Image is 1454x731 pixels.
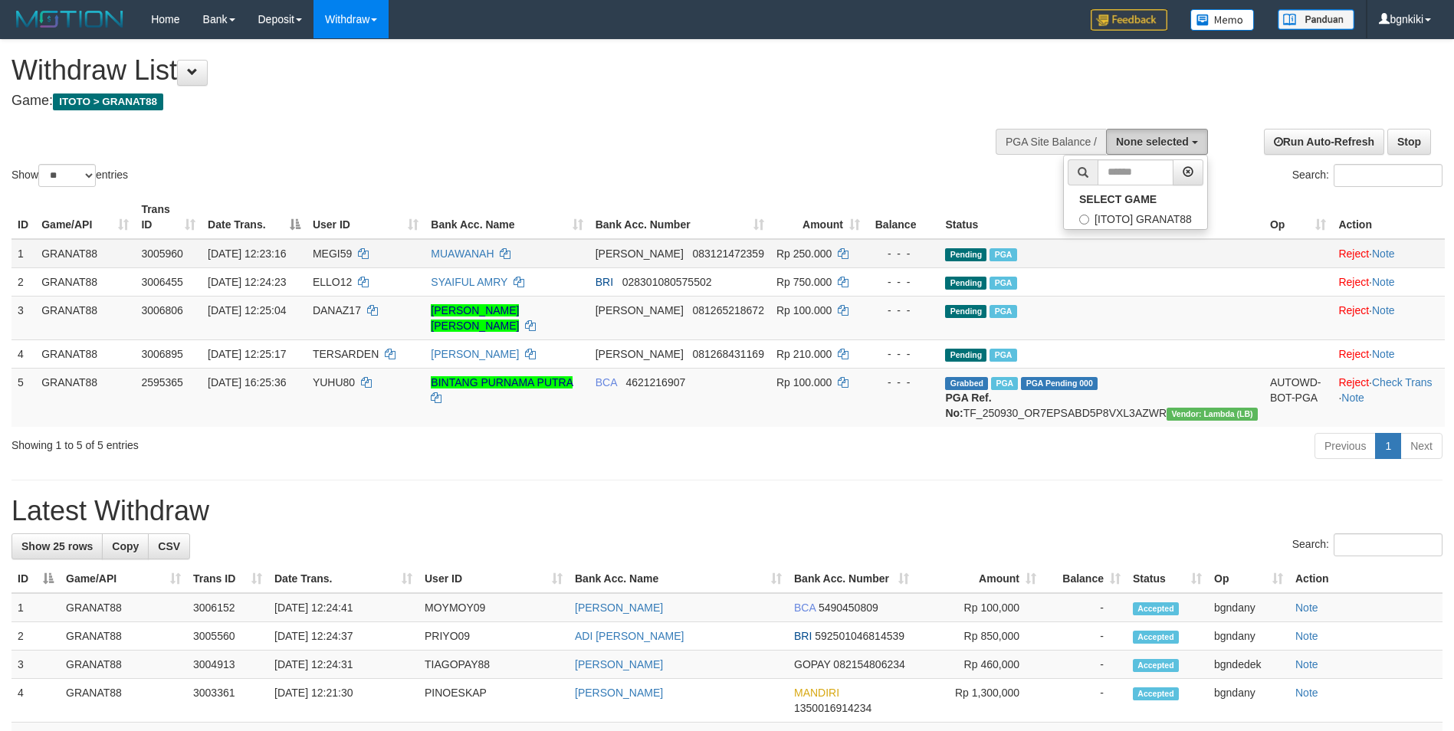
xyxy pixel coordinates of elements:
span: 3006895 [141,348,183,360]
th: User ID: activate to sort column ascending [418,565,569,593]
a: Note [1295,630,1318,642]
span: Pending [945,248,986,261]
td: PINOESKAP [418,679,569,723]
span: GOPAY [794,658,830,670]
th: ID: activate to sort column descending [11,565,60,593]
span: MANDIRI [794,687,839,699]
span: Marked by bgndedek [990,349,1016,362]
td: GRANAT88 [35,368,135,427]
td: TIAGOPAY88 [418,651,569,679]
a: Reject [1338,376,1369,388]
div: - - - [872,375,934,390]
td: [DATE] 12:24:31 [268,651,418,679]
a: Show 25 rows [11,533,103,559]
a: SELECT GAME [1064,189,1207,209]
a: [PERSON_NAME] [575,658,663,670]
a: Reject [1338,348,1369,360]
a: Previous [1315,433,1376,459]
td: [DATE] 12:24:41 [268,593,418,622]
a: Note [1341,392,1364,404]
td: 2 [11,622,60,651]
a: CSV [148,533,190,559]
div: - - - [872,274,934,290]
th: Amount: activate to sort column ascending [770,195,866,239]
a: SYAIFUL AMRY [431,276,507,288]
td: Rp 850,000 [915,622,1042,651]
td: GRANAT88 [60,622,187,651]
th: Op: activate to sort column ascending [1208,565,1289,593]
td: 3005560 [187,622,268,651]
td: bgndany [1208,679,1289,723]
th: Action [1289,565,1443,593]
td: 3003361 [187,679,268,723]
label: [ITOTO] GRANAT88 [1064,209,1207,229]
td: 2 [11,267,35,296]
a: [PERSON_NAME] [PERSON_NAME] [431,304,519,332]
a: Reject [1338,247,1369,260]
td: · [1332,267,1445,296]
span: Rp 100.000 [776,304,832,316]
img: Feedback.jpg [1091,9,1167,31]
th: Date Trans.: activate to sort column ascending [268,565,418,593]
td: TF_250930_OR7EPSABD5P8VXL3AZWR [939,368,1263,427]
a: Note [1295,687,1318,699]
span: Copy 592501046814539 to clipboard [815,630,904,642]
a: MUAWANAH [431,247,494,260]
span: BCA [596,376,617,388]
span: [DATE] 16:25:36 [208,376,286,388]
span: 3006806 [141,304,183,316]
a: Note [1372,348,1395,360]
span: [PERSON_NAME] [596,247,684,260]
a: [PERSON_NAME] [431,348,519,360]
span: 3005960 [141,247,183,260]
a: Copy [102,533,149,559]
td: 1 [11,239,35,268]
td: 3 [11,296,35,339]
a: Note [1372,276,1395,288]
a: Note [1372,304,1395,316]
img: Button%20Memo.svg [1190,9,1255,31]
span: [PERSON_NAME] [596,304,684,316]
span: None selected [1116,136,1189,148]
td: [DATE] 12:21:30 [268,679,418,723]
th: Action [1332,195,1445,239]
td: GRANAT88 [35,296,135,339]
span: Rp 750.000 [776,276,832,288]
th: Trans ID: activate to sort column ascending [187,565,268,593]
td: · [1332,339,1445,368]
span: Rp 210.000 [776,348,832,360]
td: PRIYO09 [418,622,569,651]
a: Note [1295,658,1318,670]
span: Rp 100.000 [776,376,832,388]
input: Search: [1334,164,1443,187]
th: Status [939,195,1263,239]
span: Show 25 rows [21,540,93,552]
span: YUHU80 [313,376,355,388]
td: 3 [11,651,60,679]
label: Search: [1292,533,1443,556]
td: 5 [11,368,35,427]
td: - [1042,622,1127,651]
span: Copy 082154806234 to clipboard [833,658,904,670]
div: PGA Site Balance / [996,129,1106,155]
span: Accepted [1133,687,1179,700]
td: GRANAT88 [60,651,187,679]
span: Copy [112,540,139,552]
span: Copy 4621216907 to clipboard [625,376,685,388]
span: Copy 5490450809 to clipboard [819,602,878,614]
span: Accepted [1133,602,1179,615]
span: Copy 083121472359 to clipboard [693,247,764,260]
span: Marked by bgndany [991,377,1018,390]
td: Rp 1,300,000 [915,679,1042,723]
span: Copy 028301080575502 to clipboard [622,276,712,288]
td: GRANAT88 [35,239,135,268]
a: Run Auto-Refresh [1264,129,1384,155]
span: Pending [945,305,986,318]
span: Pending [945,349,986,362]
span: BCA [794,602,816,614]
label: Show entries [11,164,128,187]
th: Bank Acc. Number: activate to sort column ascending [788,565,915,593]
span: Accepted [1133,631,1179,644]
td: - [1042,651,1127,679]
span: Marked by bgndedek [990,248,1016,261]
